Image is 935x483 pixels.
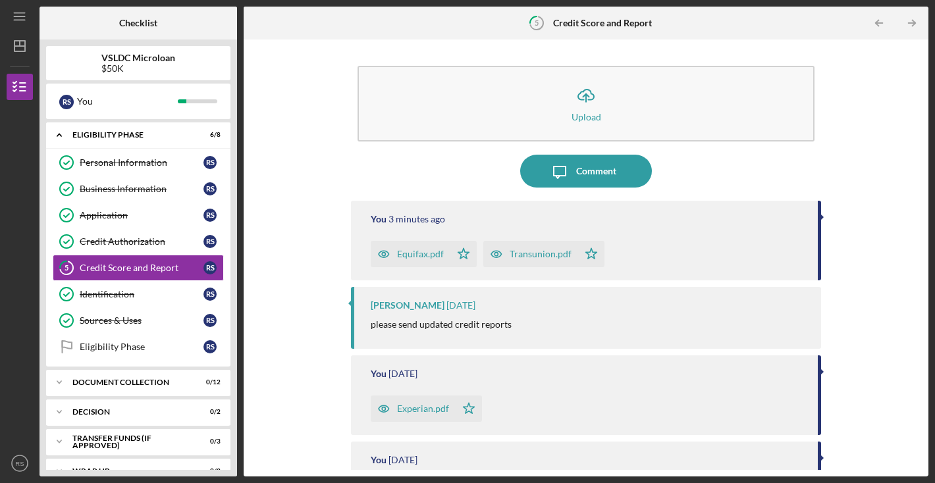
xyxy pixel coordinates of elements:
time: 2025-05-28 18:28 [388,455,417,465]
div: You [77,90,178,113]
div: R S [203,288,217,301]
div: Comment [576,155,616,188]
div: R S [203,235,217,248]
a: Business InformationRS [53,176,224,202]
div: R S [203,209,217,222]
div: R S [203,182,217,195]
div: Transunion.pdf [510,249,572,259]
time: 2025-05-28 18:34 [388,369,417,379]
tspan: 5 [535,18,539,27]
button: Experian.pdf [371,395,482,422]
div: R S [203,340,217,353]
div: Equifax.pdf [397,249,444,259]
div: 0 / 2 [197,467,221,475]
b: VSLDC Microloan [101,53,175,63]
div: Personal Information [80,157,203,168]
div: R S [203,261,217,274]
button: Transunion.pdf [483,241,604,267]
div: Wrap Up [72,467,188,475]
button: RS [7,450,33,476]
div: Business Information [80,184,203,194]
b: Checklist [119,18,157,28]
div: Credit Score and Report [80,263,203,273]
div: 6 / 8 [197,131,221,139]
div: Transfer Funds (If Approved) [72,434,188,449]
div: 0 / 2 [197,408,221,416]
div: 0 / 12 [197,378,221,386]
div: Decision [72,408,188,416]
b: Credit Score and Report [553,18,652,28]
a: 5Credit Score and ReportRS [53,255,224,281]
div: You [371,369,387,379]
p: please send updated credit reports [371,317,512,332]
div: $50K [101,63,175,74]
time: 2025-09-10 19:07 [446,300,475,311]
a: Sources & UsesRS [53,307,224,334]
div: R S [203,314,217,327]
div: Eligibility Phase [72,131,188,139]
a: Eligibility PhaseRS [53,334,224,360]
a: ApplicationRS [53,202,224,228]
a: Credit AuthorizationRS [53,228,224,255]
div: Eligibility Phase [80,342,203,352]
div: Document Collection [72,378,188,386]
tspan: 5 [65,264,68,272]
a: Personal InformationRS [53,149,224,176]
div: Application [80,210,203,220]
button: Equifax.pdf [371,241,477,267]
button: Upload [358,66,815,141]
time: 2025-09-12 16:23 [388,214,445,224]
div: R S [59,95,74,109]
div: [PERSON_NAME] [371,300,444,311]
div: Identification [80,289,203,299]
div: Experian.pdf [397,403,449,414]
div: R S [203,156,217,169]
button: Comment [520,155,652,188]
a: IdentificationRS [53,281,224,307]
div: Upload [572,112,601,122]
text: RS [15,460,24,467]
div: Credit Authorization [80,236,203,247]
div: You [371,214,387,224]
div: You [371,455,387,465]
div: 0 / 3 [197,438,221,445]
div: Sources & Uses [80,315,203,326]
